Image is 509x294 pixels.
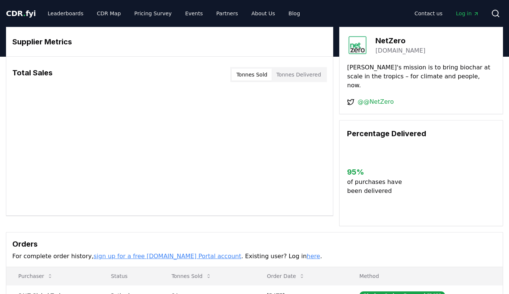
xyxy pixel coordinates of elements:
[6,9,36,18] span: CDR fyi
[42,7,306,20] nav: Main
[272,69,325,81] button: Tonnes Delivered
[166,269,218,284] button: Tonnes Sold
[232,69,272,81] button: Tonnes Sold
[282,7,306,20] a: Blog
[246,7,281,20] a: About Us
[347,63,495,90] p: [PERSON_NAME]'s mission is to bring biochar at scale in the tropics – for climate and people, now.
[347,178,407,196] p: of purchases have been delivered
[456,10,479,17] span: Log in
[42,7,90,20] a: Leaderboards
[375,46,425,55] a: [DOMAIN_NAME]
[12,238,497,250] h3: Orders
[23,9,26,18] span: .
[94,253,241,260] a: sign up for a free [DOMAIN_NAME] Portal account
[347,128,495,139] h3: Percentage Delivered
[347,35,368,56] img: NetZero-logo
[128,7,178,20] a: Pricing Survey
[12,252,497,261] p: For complete order history, . Existing user? Log in .
[12,36,327,47] h3: Supplier Metrics
[179,7,209,20] a: Events
[261,269,311,284] button: Order Date
[210,7,244,20] a: Partners
[105,272,153,280] p: Status
[375,35,425,46] h3: NetZero
[357,97,394,106] a: @@NetZero
[6,8,36,19] a: CDR.fyi
[450,7,485,20] a: Log in
[409,7,485,20] nav: Main
[347,166,407,178] h3: 95 %
[409,7,449,20] a: Contact us
[353,272,497,280] p: Method
[91,7,127,20] a: CDR Map
[12,269,59,284] button: Purchaser
[12,67,53,82] h3: Total Sales
[307,253,320,260] a: here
